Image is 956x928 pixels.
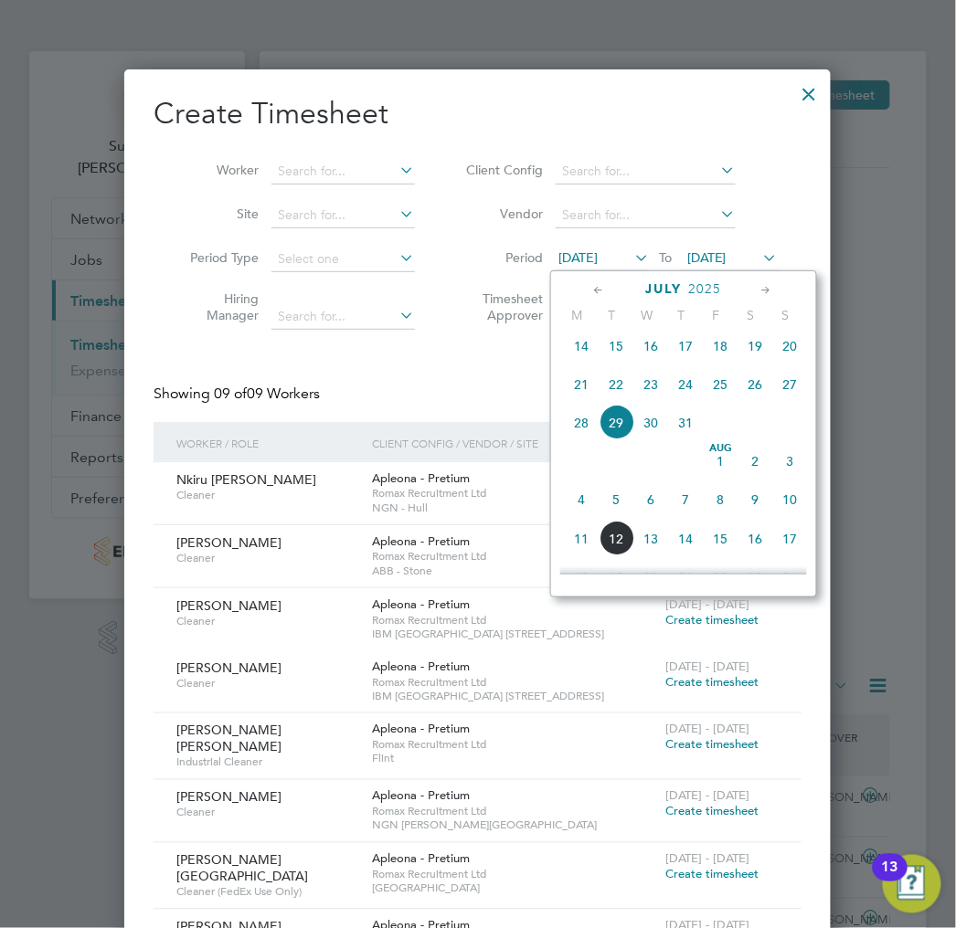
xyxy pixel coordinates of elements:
label: Vendor [461,206,543,222]
span: 25 [704,367,738,402]
span: Apleona - Pretium [372,659,470,674]
span: 22 [704,560,738,595]
span: 20 [773,329,808,364]
span: T [595,307,630,323]
span: [PERSON_NAME] [PERSON_NAME] [176,722,281,755]
span: [DATE] - [DATE] [665,788,749,804]
label: Period [461,249,543,266]
span: [GEOGRAPHIC_DATA] [372,881,656,896]
label: Site [176,206,259,222]
span: 24 [773,560,808,595]
span: 29 [600,406,634,440]
input: Search for... [271,203,415,228]
span: NGN [PERSON_NAME][GEOGRAPHIC_DATA] [372,818,656,833]
input: Search for... [271,304,415,330]
span: 30 [634,406,669,440]
label: Period Type [176,249,259,266]
span: IBM [GEOGRAPHIC_DATA] [STREET_ADDRESS] [372,627,656,641]
span: 17 [773,522,808,556]
span: Create timesheet [665,804,759,819]
span: Create timesheet [665,674,759,690]
span: 22 [600,367,634,402]
span: M [560,307,595,323]
input: Select one [271,247,415,272]
span: 09 Workers [214,385,320,403]
div: Client Config / Vendor / Site [367,422,661,464]
span: 20 [634,560,669,595]
span: 13 [634,522,669,556]
span: Flint [372,752,656,766]
label: Client Config [461,162,543,178]
span: [PERSON_NAME] [176,597,281,614]
span: 23 [634,367,669,402]
span: 2025 [688,281,721,297]
span: Nkiru [PERSON_NAME] [176,471,316,488]
span: 17 [669,329,704,364]
button: Open Resource Center, 13 new notifications [883,855,941,913]
span: Apleona - Pretium [372,851,470,867]
span: Romax Recruitment Ltd [372,805,656,819]
span: 14 [669,522,704,556]
span: [PERSON_NAME] [176,789,281,806]
span: 11 [565,522,600,556]
span: 15 [704,522,738,556]
span: 6 [634,482,669,517]
span: Cleaner [176,551,358,565]
span: 2 [738,444,773,479]
h2: Create Timesheet [154,95,802,133]
span: Romax Recruitment Ltd [372,868,656,882]
span: Apleona - Pretium [372,596,470,612]
span: Create timesheet [665,612,759,627]
span: Romax Recruitment Ltd [372,486,656,501]
span: Create timesheet [665,867,759,882]
div: Showing [154,385,324,404]
span: 7 [669,482,704,517]
span: [DATE] - [DATE] [665,596,749,612]
span: 12 [600,522,634,556]
span: Cleaner (FedEx Use Only) [176,885,358,900]
span: Create timesheet [665,737,759,753]
input: Search for... [271,159,415,185]
span: To [653,246,677,269]
span: Cleaner [176,488,358,502]
span: [PERSON_NAME] [176,534,281,551]
span: Apleona - Pretium [372,533,470,549]
span: Romax Recruitment Ltd [372,675,656,690]
span: 8 [704,482,738,517]
span: [DATE] [558,249,598,266]
span: Apleona - Pretium [372,722,470,737]
span: [PERSON_NAME] [176,659,281,676]
span: 23 [738,560,773,595]
span: [DATE] - [DATE] [665,722,749,737]
span: Romax Recruitment Ltd [372,549,656,564]
span: 27 [773,367,808,402]
span: Apleona - Pretium [372,788,470,804]
span: NGN - Hull [372,501,656,515]
span: 1 [704,444,738,479]
span: 10 [773,482,808,517]
span: W [630,307,664,323]
span: Cleaner [176,676,358,691]
span: 16 [738,522,773,556]
span: Industrial Cleaner [176,755,358,770]
span: 18 [704,329,738,364]
span: Cleaner [176,614,358,628]
span: ABB - Stone [372,564,656,578]
span: 31 [669,406,704,440]
span: July [645,281,682,297]
input: Search for... [556,159,736,185]
span: 19 [738,329,773,364]
span: [DATE] - [DATE] [665,851,749,867]
label: Timesheet Approver [461,290,543,323]
span: 18 [565,560,600,595]
span: T [664,307,699,323]
span: 26 [738,367,773,402]
span: 14 [565,329,600,364]
span: 21 [565,367,600,402]
span: 09 of [214,385,247,403]
span: F [699,307,734,323]
span: Romax Recruitment Ltd [372,613,656,627]
span: 28 [565,406,600,440]
span: Romax Recruitment Ltd [372,738,656,753]
span: Aug [704,444,738,453]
